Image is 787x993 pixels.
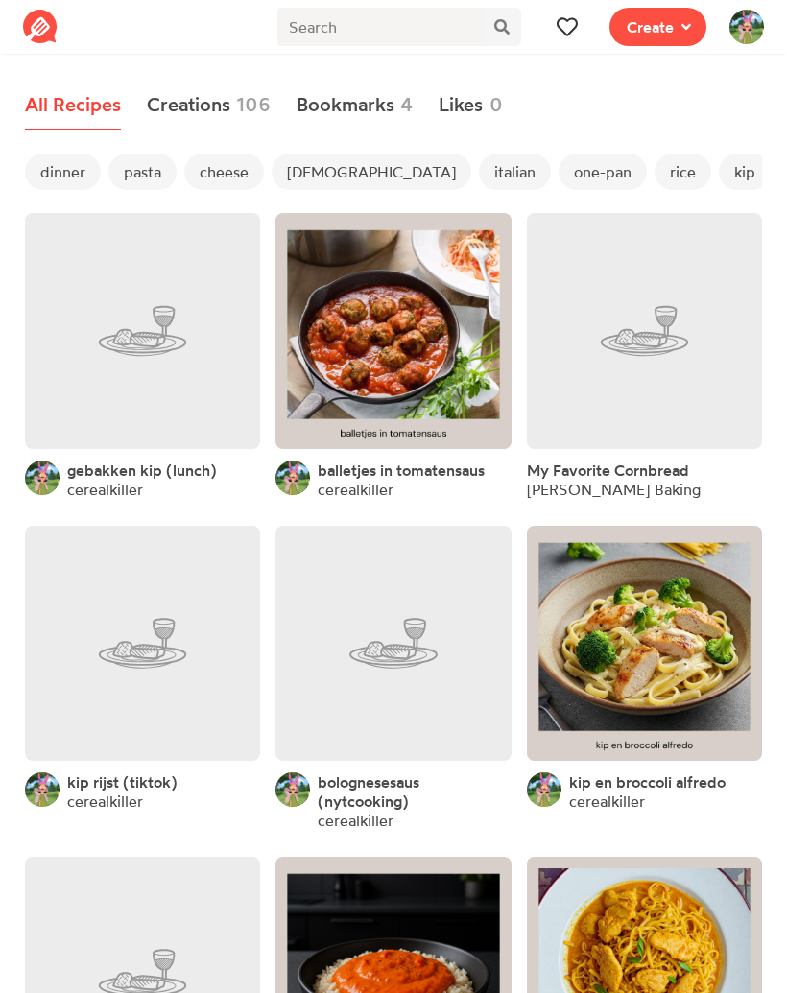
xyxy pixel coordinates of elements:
span: pasta [108,154,177,190]
img: User's avatar [25,461,60,495]
a: Bookmarks4 [297,81,414,130]
span: rice [655,154,711,190]
span: cheese [184,154,264,190]
a: cerealkiller [67,792,143,811]
a: Creations106 [147,81,272,130]
a: cerealkiller [569,792,645,811]
a: All Recipes [25,81,121,130]
div: [PERSON_NAME] Baking [527,480,701,499]
img: User's avatar [275,772,310,807]
span: Create [627,15,674,38]
a: gebakken kip (lunch) [67,461,217,480]
img: User's avatar [275,461,310,495]
span: 4 [400,90,413,119]
span: [DEMOGRAPHIC_DATA] [272,154,471,190]
a: kip en broccoli alfredo [569,772,726,792]
img: User's avatar [729,10,764,44]
span: one-pan [559,154,647,190]
span: italian [479,154,551,190]
a: My Favorite Cornbread [527,461,689,480]
span: dinner [25,154,101,190]
span: 106 [236,90,271,119]
a: cerealkiller [318,480,393,499]
a: balletjes in tomatensaus [318,461,485,480]
a: cerealkiller [318,811,393,830]
a: Likes0 [439,81,503,130]
img: User's avatar [25,772,60,807]
span: bolognesesaus (nytcooking) [318,772,419,811]
img: User's avatar [527,772,561,807]
a: bolognesesaus (nytcooking) [318,772,511,811]
span: 0 [489,90,503,119]
a: cerealkiller [67,480,143,499]
a: kip rijst (tiktok) [67,772,178,792]
img: Reciplate [23,10,58,44]
input: Search [277,8,482,46]
span: kip [719,154,771,190]
button: Create [609,8,706,46]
